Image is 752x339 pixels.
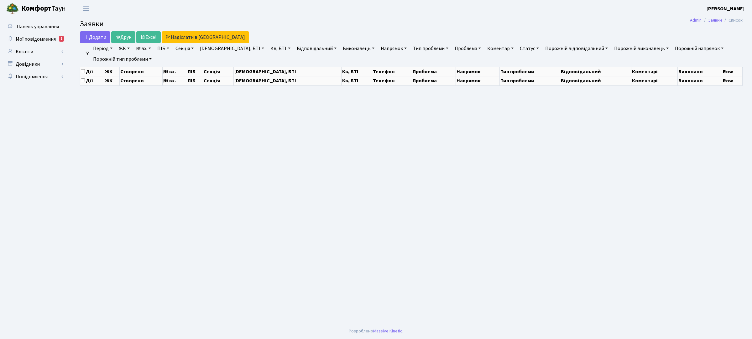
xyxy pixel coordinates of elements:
[17,23,59,30] span: Панель управління
[21,3,66,14] span: Таун
[91,43,115,54] a: Період
[59,36,64,42] div: 1
[16,36,56,43] span: Мої повідомлення
[203,76,233,85] th: Секція
[3,33,66,45] a: Мої повідомлення1
[681,14,752,27] nav: breadcrumb
[631,76,678,85] th: Коментарі
[500,76,560,85] th: Тип проблеми
[187,67,203,76] th: ПІБ
[197,43,267,54] a: [DEMOGRAPHIC_DATA], БТІ
[456,67,500,76] th: Напрямок
[155,43,172,54] a: ПІБ
[80,31,110,43] a: Додати
[672,43,726,54] a: Порожній напрямок
[452,43,483,54] a: Проблема
[80,76,104,85] th: Дії
[560,67,631,76] th: Відповідальний
[3,20,66,33] a: Панель управління
[378,43,409,54] a: Напрямок
[233,76,342,85] th: [DEMOGRAPHIC_DATA], БТІ
[203,67,233,76] th: Секція
[372,67,412,76] th: Телефон
[173,43,196,54] a: Секція
[543,43,610,54] a: Порожній відповідальний
[349,328,403,335] div: Розроблено .
[340,43,377,54] a: Виконавець
[708,17,722,23] a: Заявки
[690,17,702,23] a: Admin
[6,3,19,15] img: logo.png
[78,3,94,14] button: Переключити навігацію
[136,31,161,43] a: Excel
[342,67,372,76] th: Кв, БТІ
[104,67,119,76] th: ЖК
[120,67,162,76] th: Створено
[162,31,249,43] a: Надіслати в [GEOGRAPHIC_DATA]
[3,45,66,58] a: Клієнти
[517,43,541,54] a: Статус
[111,31,135,43] a: Друк
[294,43,339,54] a: Відповідальний
[412,67,456,76] th: Проблема
[372,76,412,85] th: Телефон
[91,54,154,64] a: Порожній тип проблеми
[162,76,187,85] th: № вх.
[722,76,743,85] th: Row
[133,43,154,54] a: № вх.
[707,5,744,12] b: [PERSON_NAME]
[707,5,744,13] a: [PERSON_NAME]
[410,43,451,54] a: Тип проблеми
[162,67,187,76] th: № вх.
[456,76,500,85] th: Напрямок
[560,76,631,85] th: Відповідальний
[373,328,402,334] a: Massive Kinetic
[80,67,104,76] th: Дії
[80,18,104,29] span: Заявки
[612,43,671,54] a: Порожній виконавець
[104,76,119,85] th: ЖК
[485,43,516,54] a: Коментар
[722,67,743,76] th: Row
[268,43,293,54] a: Кв, БТІ
[678,67,722,76] th: Виконано
[116,43,132,54] a: ЖК
[412,76,456,85] th: Проблема
[342,76,372,85] th: Кв, БТІ
[233,67,342,76] th: [DEMOGRAPHIC_DATA], БТІ
[120,76,162,85] th: Створено
[678,76,722,85] th: Виконано
[21,3,51,13] b: Комфорт
[84,34,106,41] span: Додати
[631,67,678,76] th: Коментарі
[3,58,66,70] a: Довідники
[3,70,66,83] a: Повідомлення
[187,76,203,85] th: ПІБ
[500,67,560,76] th: Тип проблеми
[722,17,743,24] li: Список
